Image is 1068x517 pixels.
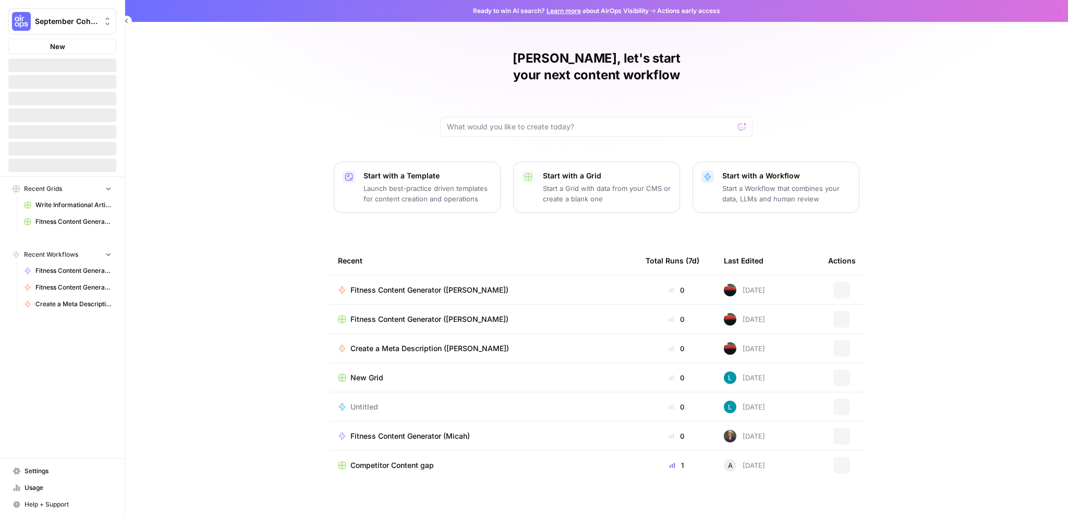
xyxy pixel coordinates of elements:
[724,284,736,296] img: wafxwlaqvqnhahbj7w8w4tp7y7xo
[724,342,765,355] div: [DATE]
[338,314,629,324] a: Fitness Content Generator ([PERSON_NAME])
[657,6,720,16] span: Actions early access
[338,431,629,441] a: Fitness Content Generator (Micah)
[350,343,509,354] span: Create a Meta Description ([PERSON_NAME])
[547,7,581,15] a: Learn more
[722,183,851,204] p: Start a Workflow that combines your data, LLMs and human review
[334,162,501,213] button: Start with a TemplateLaunch best-practice driven templates for content creation and operations
[35,266,112,275] span: Fitness Content Generator (Micah)
[724,401,736,413] img: k0a6gqpjs5gv5ayba30r5s721kqg
[350,314,508,324] span: Fitness Content Generator ([PERSON_NAME])
[724,459,765,472] div: [DATE]
[646,314,707,324] div: 0
[350,402,378,412] span: Untitled
[338,285,629,295] a: Fitness Content Generator ([PERSON_NAME])
[724,284,765,296] div: [DATE]
[8,463,116,479] a: Settings
[724,430,765,442] div: [DATE]
[646,402,707,412] div: 0
[8,479,116,496] a: Usage
[35,217,112,226] span: Fitness Content Generator ([PERSON_NAME])
[363,171,492,181] p: Start with a Template
[473,6,649,16] span: Ready to win AI search? about AirOps Visibility
[8,8,116,34] button: Workspace: September Cohort
[8,247,116,262] button: Recent Workflows
[724,313,765,326] div: [DATE]
[50,41,65,52] span: New
[35,16,98,27] span: September Cohort
[724,371,765,384] div: [DATE]
[543,171,671,181] p: Start with a Grid
[350,372,383,383] span: New Grid
[828,246,856,275] div: Actions
[646,343,707,354] div: 0
[447,122,734,132] input: What would you like to create today?
[35,200,112,210] span: Write Informational Article
[24,250,78,259] span: Recent Workflows
[338,343,629,354] a: Create a Meta Description ([PERSON_NAME])
[338,246,629,275] div: Recent
[12,12,31,31] img: September Cohort Logo
[724,342,736,355] img: wafxwlaqvqnhahbj7w8w4tp7y7xo
[724,313,736,326] img: wafxwlaqvqnhahbj7w8w4tp7y7xo
[35,299,112,309] span: Create a Meta Description ([PERSON_NAME])
[543,183,671,204] p: Start a Grid with data from your CMS or create a blank one
[350,431,470,441] span: Fitness Content Generator (Micah)
[338,402,629,412] a: Untitled
[646,246,699,275] div: Total Runs (7d)
[19,213,116,230] a: Fitness Content Generator ([PERSON_NAME])
[646,431,707,441] div: 0
[24,184,62,194] span: Recent Grids
[646,372,707,383] div: 0
[363,183,492,204] p: Launch best-practice driven templates for content creation and operations
[19,296,116,312] a: Create a Meta Description ([PERSON_NAME])
[724,246,763,275] div: Last Edited
[722,171,851,181] p: Start with a Workflow
[724,430,736,442] img: prdtoxkaflvh0v91efe6wt880b6h
[35,283,112,292] span: Fitness Content Generator ([PERSON_NAME])
[693,162,859,213] button: Start with a WorkflowStart a Workflow that combines your data, LLMs and human review
[338,460,629,471] a: Competitor Content gap
[350,285,508,295] span: Fitness Content Generator ([PERSON_NAME])
[8,39,116,54] button: New
[724,371,736,384] img: k0a6gqpjs5gv5ayba30r5s721kqg
[25,500,112,509] span: Help + Support
[728,460,733,471] span: A
[8,496,116,513] button: Help + Support
[646,460,707,471] div: 1
[338,372,629,383] a: New Grid
[646,285,707,295] div: 0
[513,162,680,213] button: Start with a GridStart a Grid with data from your CMS or create a blank one
[8,181,116,197] button: Recent Grids
[440,50,753,83] h1: [PERSON_NAME], let's start your next content workflow
[19,197,116,213] a: Write Informational Article
[724,401,765,413] div: [DATE]
[25,466,112,476] span: Settings
[19,279,116,296] a: Fitness Content Generator ([PERSON_NAME])
[350,460,434,471] span: Competitor Content gap
[19,262,116,279] a: Fitness Content Generator (Micah)
[25,483,112,492] span: Usage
